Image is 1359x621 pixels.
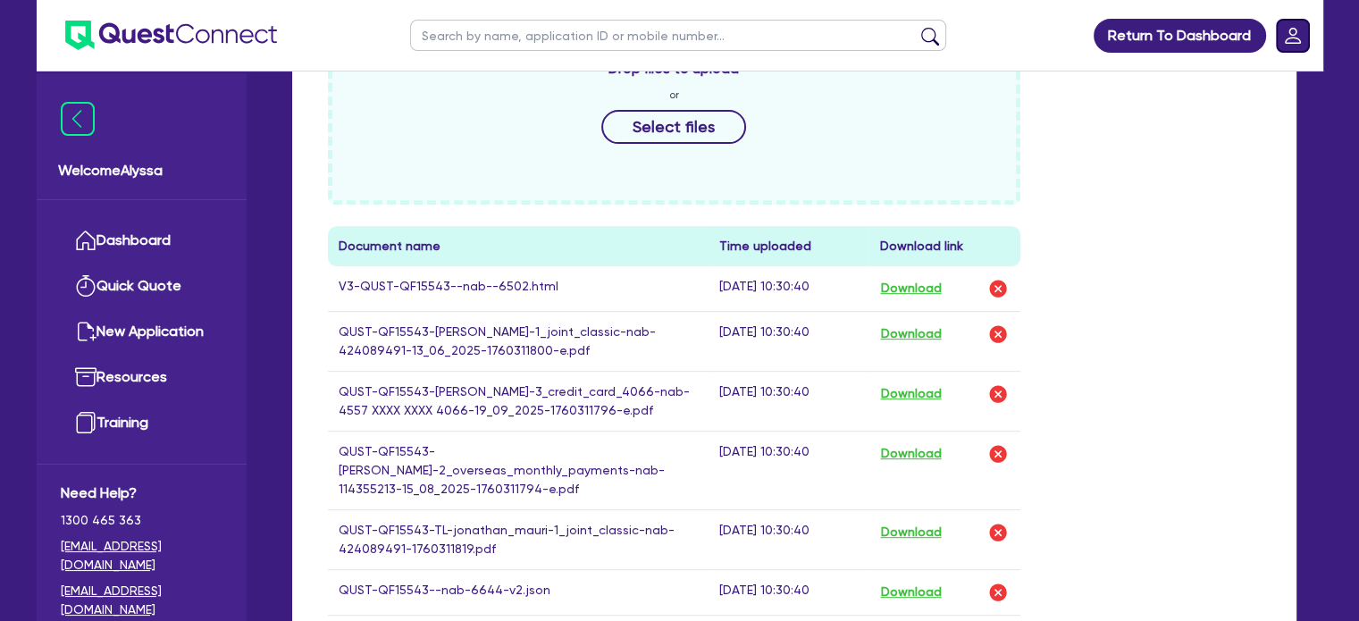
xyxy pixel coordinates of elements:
[328,569,709,615] td: QUST-QF15543--nab-6644-v2.json
[61,355,222,400] a: Resources
[410,20,946,51] input: Search by name, application ID or mobile number...
[61,218,222,264] a: Dashboard
[987,278,1009,299] img: delete-icon
[601,110,746,144] button: Select files
[709,226,868,266] th: Time uploaded
[987,383,1009,405] img: delete-icon
[328,371,709,431] td: QUST-QF15543-[PERSON_NAME]-3_credit_card_4066-nab-4557 XXXX XXXX 4066-19_09_2025-1760311796-e.pdf
[61,309,222,355] a: New Application
[61,264,222,309] a: Quick Quote
[879,323,942,346] button: Download
[709,266,868,312] td: [DATE] 10:30:40
[61,483,222,504] span: Need Help?
[58,160,225,181] span: Welcome Alyssa
[1094,19,1266,53] a: Return To Dashboard
[709,509,868,569] td: [DATE] 10:30:40
[669,87,679,103] span: or
[75,321,96,342] img: new-application
[328,266,709,312] td: V3-QUST-QF15543--nab--6502.html
[987,522,1009,543] img: delete-icon
[61,511,222,530] span: 1300 465 363
[868,226,1020,266] th: Download link
[987,582,1009,603] img: delete-icon
[61,537,222,575] a: [EMAIL_ADDRESS][DOMAIN_NAME]
[1270,13,1316,59] a: Dropdown toggle
[987,443,1009,465] img: delete-icon
[709,311,868,371] td: [DATE] 10:30:40
[709,431,868,509] td: [DATE] 10:30:40
[61,400,222,446] a: Training
[328,509,709,569] td: QUST-QF15543-TL-jonathan_mauri-1_joint_classic-nab-424089491-1760311819.pdf
[709,569,868,615] td: [DATE] 10:30:40
[879,382,942,406] button: Download
[61,102,95,136] img: icon-menu-close
[75,366,96,388] img: resources
[61,582,222,619] a: [EMAIL_ADDRESS][DOMAIN_NAME]
[709,371,868,431] td: [DATE] 10:30:40
[879,581,942,604] button: Download
[328,226,709,266] th: Document name
[879,521,942,544] button: Download
[879,442,942,466] button: Download
[328,311,709,371] td: QUST-QF15543-[PERSON_NAME]-1_joint_classic-nab-424089491-13_06_2025-1760311800-e.pdf
[987,323,1009,345] img: delete-icon
[879,277,942,300] button: Download
[65,21,277,50] img: quest-connect-logo-blue
[75,412,96,433] img: training
[75,275,96,297] img: quick-quote
[328,431,709,509] td: QUST-QF15543-[PERSON_NAME]-2_overseas_monthly_payments-nab-114355213-15_08_2025-1760311794-e.pdf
